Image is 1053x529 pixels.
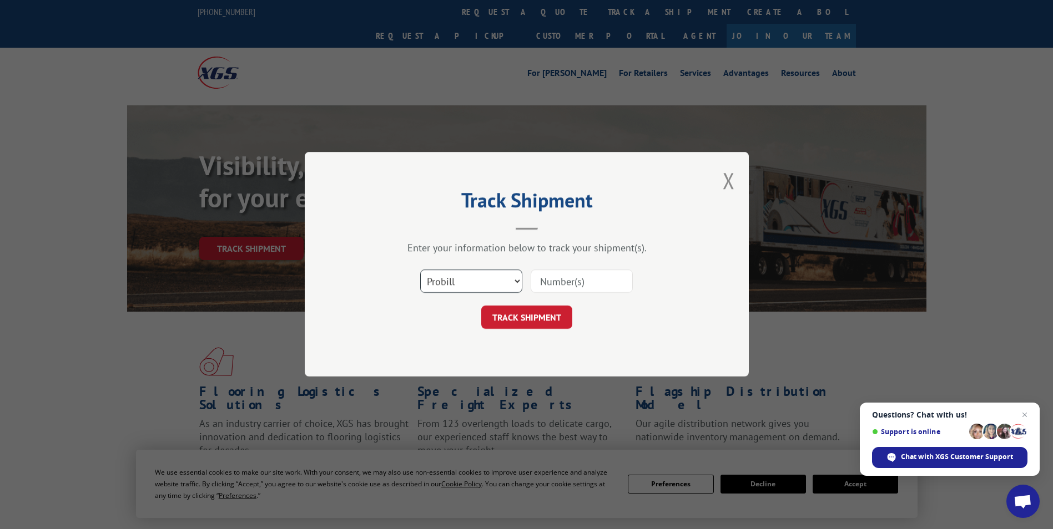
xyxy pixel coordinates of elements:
[1006,485,1040,518] div: Open chat
[872,428,965,436] span: Support is online
[360,242,693,255] div: Enter your information below to track your shipment(s).
[901,452,1013,462] span: Chat with XGS Customer Support
[872,447,1027,468] div: Chat with XGS Customer Support
[531,270,633,293] input: Number(s)
[723,166,735,195] button: Close modal
[481,306,572,329] button: TRACK SHIPMENT
[360,192,693,213] h2: Track Shipment
[1018,408,1031,421] span: Close chat
[872,410,1027,419] span: Questions? Chat with us!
